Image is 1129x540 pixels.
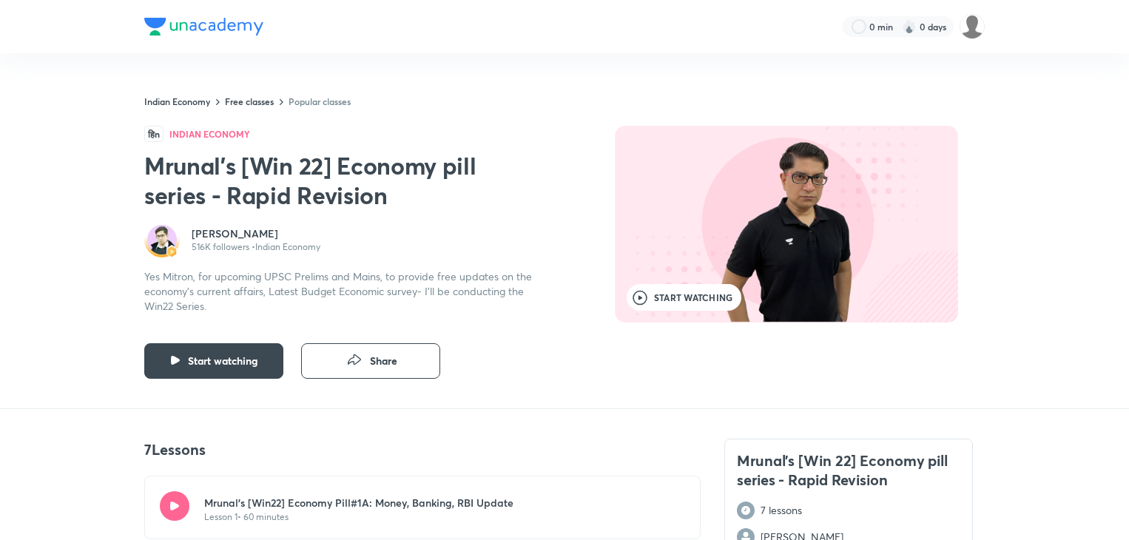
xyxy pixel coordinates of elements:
[166,246,177,257] img: badge
[144,95,210,107] a: Indian Economy
[627,284,741,311] button: Start watching
[144,222,180,257] a: Avatarbadge
[960,14,985,39] img: Anshika Pandey
[761,503,802,518] p: 7 lessons
[144,439,701,461] p: 7 Lessons
[147,225,177,254] img: Avatar
[301,343,440,379] button: Share
[204,510,513,524] p: Lesson 1 • 60 minutes
[204,495,513,510] p: Mrunal's [Win22] Economy Pill#1A: Money, Banking, RBI Update
[737,451,960,490] h4: Mrunal’s [Win 22] Economy pill series - Rapid Revision
[225,95,274,107] a: Free classes
[144,476,701,539] a: Mrunal's [Win22] Economy Pill#1A: Money, Banking, RBI UpdateLesson 1• 60 minutes
[192,226,320,241] a: [PERSON_NAME]
[144,126,164,142] span: हिn
[188,354,257,368] span: Start watching
[192,241,320,253] p: 516K followers • Indian Economy
[370,354,397,368] span: Share
[144,269,539,314] p: Yes Mitron, for upcoming UPSC Prelims and Mains, to provide free updates on the economy’s current...
[902,19,917,34] img: streak
[696,141,877,323] img: edu-image
[654,293,732,302] span: Start watching
[169,129,250,138] h4: Indian Economy
[289,95,351,107] a: Popular classes
[144,151,539,210] h2: Mrunal’s [Win 22] Economy pill series - Rapid Revision
[144,18,263,36] img: Company Logo
[144,343,283,379] button: Start watching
